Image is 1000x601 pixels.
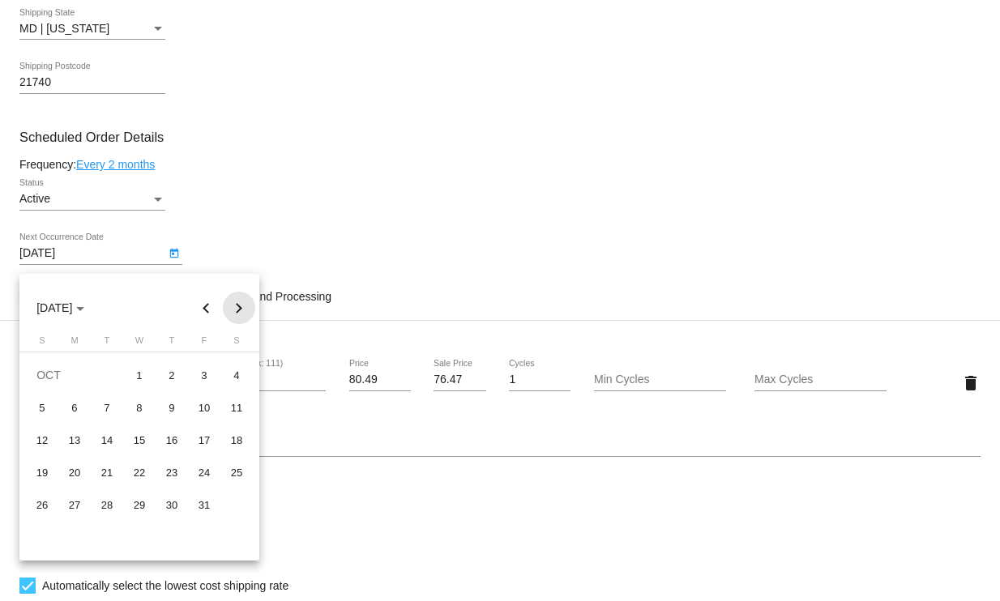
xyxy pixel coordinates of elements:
th: Thursday [156,335,188,352]
td: October 27, 2025 [58,488,91,521]
td: October 2, 2025 [156,359,188,391]
td: October 10, 2025 [188,391,220,424]
button: Choose month and year [24,292,97,324]
td: October 17, 2025 [188,424,220,456]
div: 13 [60,425,89,454]
td: October 9, 2025 [156,391,188,424]
div: 23 [157,458,186,487]
div: 4 [222,360,251,390]
div: 10 [190,393,219,422]
th: Sunday [26,335,58,352]
div: 31 [190,490,219,519]
button: Next month [223,292,255,324]
span: [DATE] [36,301,84,314]
div: 30 [157,490,186,519]
td: October 20, 2025 [58,456,91,488]
td: October 23, 2025 [156,456,188,488]
td: October 7, 2025 [91,391,123,424]
div: 7 [92,393,122,422]
td: October 13, 2025 [58,424,91,456]
td: OCT [26,359,123,391]
div: 28 [92,490,122,519]
th: Friday [188,335,220,352]
div: 27 [60,490,89,519]
td: October 12, 2025 [26,424,58,456]
div: 21 [92,458,122,487]
th: Tuesday [91,335,123,352]
td: October 6, 2025 [58,391,91,424]
div: 29 [125,490,154,519]
button: Previous month [190,292,223,324]
div: 22 [125,458,154,487]
td: October 26, 2025 [26,488,58,521]
div: 20 [60,458,89,487]
td: October 31, 2025 [188,488,220,521]
div: 5 [28,393,57,422]
div: 19 [28,458,57,487]
div: 24 [190,458,219,487]
div: 26 [28,490,57,519]
div: 1 [125,360,154,390]
div: 2 [157,360,186,390]
td: October 25, 2025 [220,456,253,488]
div: 8 [125,393,154,422]
td: October 5, 2025 [26,391,58,424]
td: October 24, 2025 [188,456,220,488]
div: 18 [222,425,251,454]
div: 25 [222,458,251,487]
div: 15 [125,425,154,454]
td: October 14, 2025 [91,424,123,456]
th: Monday [58,335,91,352]
div: 6 [60,393,89,422]
td: October 19, 2025 [26,456,58,488]
td: October 28, 2025 [91,488,123,521]
th: Saturday [220,335,253,352]
td: October 1, 2025 [123,359,156,391]
td: October 15, 2025 [123,424,156,456]
td: October 4, 2025 [220,359,253,391]
div: 11 [222,393,251,422]
td: October 11, 2025 [220,391,253,424]
td: October 3, 2025 [188,359,220,391]
td: October 8, 2025 [123,391,156,424]
div: 14 [92,425,122,454]
td: October 16, 2025 [156,424,188,456]
td: October 18, 2025 [220,424,253,456]
td: October 22, 2025 [123,456,156,488]
div: 9 [157,393,186,422]
th: Wednesday [123,335,156,352]
div: 12 [28,425,57,454]
td: October 29, 2025 [123,488,156,521]
div: 16 [157,425,186,454]
td: October 30, 2025 [156,488,188,521]
td: October 21, 2025 [91,456,123,488]
div: 17 [190,425,219,454]
div: 3 [190,360,219,390]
